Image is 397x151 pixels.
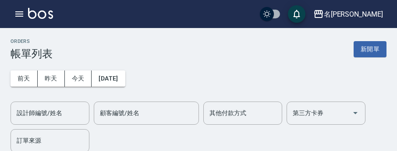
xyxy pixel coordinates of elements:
[65,70,92,87] button: 今天
[310,5,386,23] button: 名[PERSON_NAME]
[354,45,386,53] a: 新開單
[11,39,53,44] h2: ORDERS
[11,48,53,60] h3: 帳單列表
[92,70,125,87] button: [DATE]
[348,106,362,120] button: Open
[288,5,305,23] button: save
[28,8,53,19] img: Logo
[38,70,65,87] button: 昨天
[354,41,386,57] button: 新開單
[11,70,38,87] button: 前天
[324,9,383,20] div: 名[PERSON_NAME]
